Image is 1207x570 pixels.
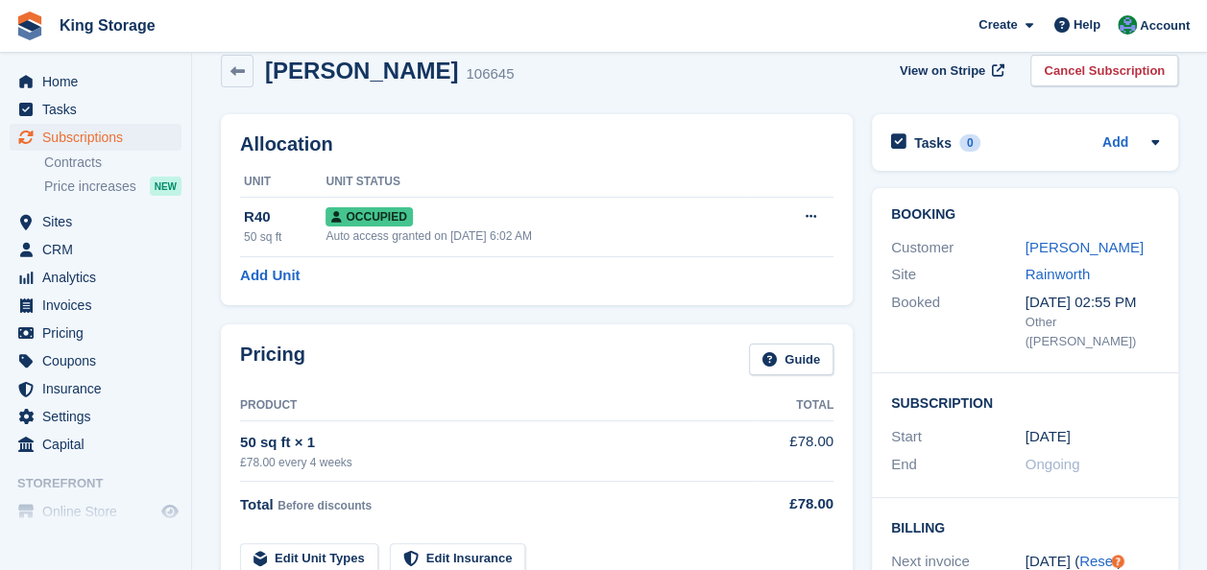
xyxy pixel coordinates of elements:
div: 0 [959,134,981,152]
a: [PERSON_NAME] [1026,239,1144,255]
a: menu [10,264,181,291]
div: Tooltip anchor [1109,553,1126,570]
div: End [891,454,1026,476]
span: View on Stripe [900,61,985,81]
h2: Allocation [240,133,833,155]
a: menu [10,208,181,235]
div: Booked [891,292,1026,351]
a: Price increases NEW [44,176,181,197]
div: Customer [891,237,1026,259]
span: Subscriptions [42,124,157,151]
span: Analytics [42,264,157,291]
a: menu [10,375,181,402]
a: Guide [749,344,833,375]
a: menu [10,347,181,374]
span: Before discounts [278,499,372,512]
div: Start [891,426,1026,448]
div: [DATE] 02:55 PM [1026,292,1160,314]
a: Rainworth [1026,266,1091,282]
a: menu [10,96,181,123]
a: King Storage [52,10,163,41]
span: Pricing [42,320,157,346]
span: Total [240,496,274,512]
span: Home [42,68,157,95]
a: menu [10,68,181,95]
a: Preview store [158,500,181,523]
td: £78.00 [754,420,833,481]
h2: [PERSON_NAME] [265,58,458,83]
span: Settings [42,403,157,430]
a: Add Unit [240,265,300,287]
a: menu [10,403,181,430]
a: View on Stripe [892,55,1008,86]
span: Create [978,15,1017,35]
a: menu [10,124,181,151]
div: 50 sq ft [244,228,326,246]
a: menu [10,498,181,525]
div: Other ([PERSON_NAME]) [1026,313,1160,350]
img: John King [1118,15,1137,35]
a: Cancel Subscription [1030,55,1178,86]
a: menu [10,320,181,346]
th: Unit Status [326,167,750,198]
span: Capital [42,431,157,458]
img: stora-icon-8386f47178a22dfd0bd8f6a31ec36ba5ce8667c1dd55bd0f319d3a0aa187defe.svg [15,12,44,40]
span: Invoices [42,292,157,319]
div: Auto access granted on [DATE] 6:02 AM [326,227,750,245]
h2: Billing [891,517,1159,536]
div: R40 [244,206,326,228]
span: Coupons [42,347,157,374]
h2: Pricing [240,344,305,375]
h2: Tasks [914,134,952,152]
div: Site [891,264,1026,286]
time: 2025-09-06 00:00:00 UTC [1026,426,1071,448]
th: Product [240,391,754,421]
th: Unit [240,167,326,198]
span: Ongoing [1026,456,1080,472]
span: CRM [42,236,157,263]
span: Account [1140,16,1190,36]
span: Price increases [44,178,136,196]
span: Online Store [42,498,157,525]
div: 50 sq ft × 1 [240,432,754,454]
a: menu [10,292,181,319]
span: Occupied [326,207,412,226]
a: menu [10,431,181,458]
a: Reset [1079,553,1117,569]
div: £78.00 every 4 weeks [240,454,754,471]
div: £78.00 [754,493,833,515]
h2: Subscription [891,392,1159,412]
span: Storefront [17,474,191,493]
a: Add [1102,132,1128,154]
span: Insurance [42,375,157,402]
div: 106645 [466,63,514,85]
span: Help [1074,15,1100,35]
a: Contracts [44,154,181,172]
div: NEW [150,177,181,196]
span: Sites [42,208,157,235]
h2: Booking [891,207,1159,223]
a: menu [10,236,181,263]
span: Tasks [42,96,157,123]
th: Total [754,391,833,421]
